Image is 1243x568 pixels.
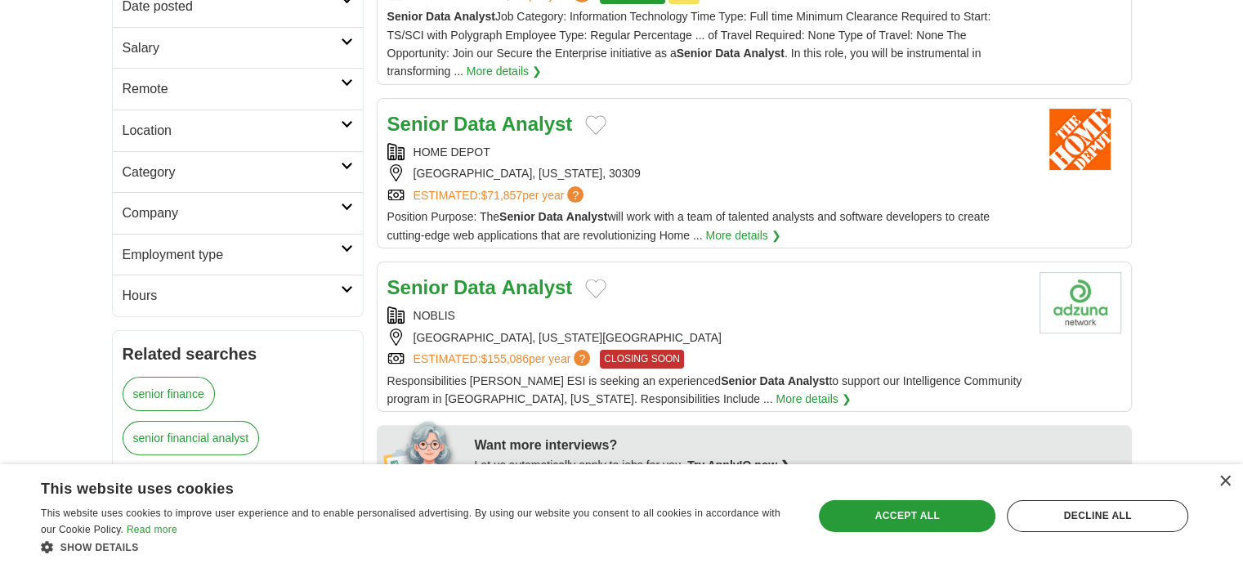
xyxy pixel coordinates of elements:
div: Close [1218,476,1231,488]
div: Accept all [819,500,995,531]
a: Read more, opens a new window [127,524,177,535]
img: Company logo [1040,272,1121,333]
strong: Data [454,113,496,135]
strong: Analyst [788,374,829,387]
div: Want more interviews? [475,435,1122,456]
a: More details ❯ [467,62,542,80]
span: CLOSING SOON [600,350,684,368]
a: Try ApplyIQ now ❯ [687,458,790,472]
a: Senior Data Analyst [387,276,573,298]
a: senior finance [123,377,215,411]
div: Let us automatically apply to jobs for you. [475,456,1122,474]
strong: Senior [721,374,757,387]
a: Company [113,192,363,234]
h2: Remote [123,78,341,100]
span: Show details [60,542,139,553]
span: This website uses cookies to improve user experience and to enable personalised advertising. By u... [41,508,780,535]
a: Employment type [113,234,363,275]
strong: Analyst [502,113,573,135]
div: Decline all [1007,500,1188,531]
a: Hours [113,275,363,316]
strong: Senior [387,276,449,298]
span: $155,086 [481,352,528,365]
strong: Data [426,10,450,23]
span: Responsibilities [PERSON_NAME] ESI is seeking an experienced to support our Intelligence Communit... [387,374,1022,405]
h2: Company [123,203,341,224]
div: [GEOGRAPHIC_DATA], [US_STATE][GEOGRAPHIC_DATA] [387,329,1026,347]
strong: Analyst [454,10,495,23]
a: ESTIMATED:$71,857per year? [414,186,588,204]
button: Add to favorite jobs [585,115,606,135]
a: More details ❯ [776,390,851,408]
span: ? [574,350,590,366]
a: Senior Data Analyst [387,113,573,135]
img: Home Depot logo [1040,109,1121,170]
div: This website uses cookies [41,474,749,499]
span: Job Category: Information Technology Time Type: Full time Minimum Clearance Required to Start: TS... [387,10,991,78]
h2: Related searches [123,341,353,367]
strong: Analyst [566,210,608,223]
a: Salary [113,27,363,69]
strong: Data [715,47,740,60]
h2: Salary [123,38,341,59]
strong: Senior [499,210,535,223]
a: senior financial analyst [123,421,260,455]
a: Location [113,110,363,151]
a: Category [113,151,363,193]
div: [GEOGRAPHIC_DATA], [US_STATE], 30309 [387,164,1026,182]
h2: Location [123,120,341,141]
a: Remote [113,68,363,110]
strong: Senior [387,10,423,23]
span: Position Purpose: The will work with a team of talented analysts and software developers to creat... [387,210,990,241]
strong: Senior [387,113,449,135]
span: ? [567,186,583,203]
strong: Analyst [743,47,785,60]
div: NOBLIS [387,306,1026,324]
span: $71,857 [481,189,522,202]
h2: Employment type [123,244,341,266]
strong: Data [538,210,562,223]
a: ESTIMATED:$155,086per year? [414,350,594,368]
strong: Analyst [502,276,573,298]
a: More details ❯ [705,226,780,244]
button: Add to favorite jobs [585,279,606,298]
h2: Category [123,162,341,183]
strong: Data [760,374,785,387]
h2: Hours [123,285,341,306]
strong: Senior [677,47,713,60]
div: Show details [41,539,790,556]
strong: Data [454,276,496,298]
a: HOME DEPOT [414,145,490,159]
img: apply-iq-scientist.png [383,418,463,484]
